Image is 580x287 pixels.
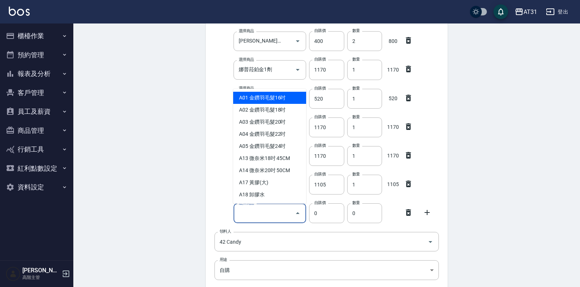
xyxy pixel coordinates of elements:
button: 員工及薪資 [3,102,70,121]
button: Open [425,236,436,248]
button: save [493,4,508,19]
label: 數量 [352,200,360,206]
label: 領料人 [220,229,231,234]
p: 1170 [385,66,401,74]
img: Logo [9,7,30,16]
label: 選擇商品 [239,57,254,62]
button: 紅利點數設定 [3,159,70,178]
li: A01 金鑽羽毛髮16吋 [233,92,306,104]
button: Close [292,207,304,219]
li: A03 金鑽羽毛髮20吋 [233,116,306,128]
label: 數量 [352,28,360,33]
button: 預約管理 [3,46,70,65]
label: 自購價 [314,171,326,177]
li: A05 金鑽羽毛髮24吋 [233,140,306,152]
li: A02 金鑽羽毛髮18吋 [233,104,306,116]
button: 報表及分析 [3,64,70,83]
label: 自購價 [314,143,326,148]
p: 520 [385,95,401,102]
label: 自購價 [314,57,326,62]
button: 商品管理 [3,121,70,140]
div: AT31 [524,7,537,17]
label: 用途 [220,257,227,262]
li: A13 微奈米18吋 45CM [233,152,306,164]
li: A18 卸膠水 [233,189,306,201]
h5: [PERSON_NAME] [22,267,60,274]
p: 1170 [385,152,401,160]
label: 自購價 [314,200,326,206]
li: A04 金鑽羽毛髮22吋 [233,128,306,140]
label: 自購價 [314,28,326,33]
label: 選擇商品 [239,86,254,91]
div: 自購 [214,260,439,280]
button: Open [292,64,304,76]
p: 1170 [385,123,401,131]
label: 選擇商品 [239,28,254,34]
p: 高階主管 [22,274,60,281]
p: 1105 [385,181,401,188]
label: 數量 [352,114,360,120]
label: 自購價 [314,86,326,91]
li: A19 6D卡夾 [233,201,306,213]
p: 800 [385,37,401,45]
button: 客戶管理 [3,83,70,102]
button: AT31 [512,4,540,19]
label: 數量 [352,86,360,91]
li: A17 黃膠(大) [233,177,306,189]
button: 櫃檯作業 [3,26,70,46]
label: 數量 [352,57,360,62]
button: 行銷工具 [3,140,70,159]
button: 資料設定 [3,178,70,197]
label: 數量 [352,143,360,148]
label: 自購價 [314,114,326,120]
label: 數量 [352,171,360,177]
button: Open [292,35,304,47]
button: 登出 [543,5,571,19]
img: Person [6,266,21,281]
li: A14 微奈米20吋 50CM [233,164,306,177]
label: 選擇商品 [239,200,254,206]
